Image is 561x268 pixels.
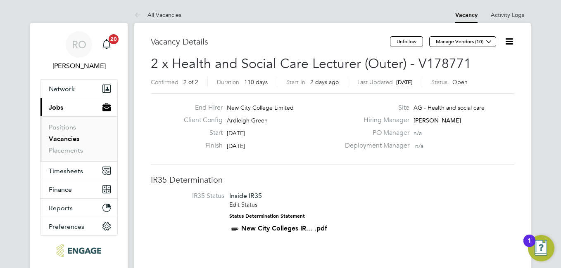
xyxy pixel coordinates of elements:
[227,142,245,150] span: [DATE]
[340,116,409,125] label: Hiring Manager
[340,103,409,112] label: Site
[491,11,524,19] a: Activity Logs
[49,103,63,111] span: Jobs
[286,78,305,86] label: Start In
[109,34,119,44] span: 20
[134,11,181,19] a: All Vacancies
[528,235,554,261] button: Open Resource Center, 1 new notification
[528,241,531,252] div: 1
[229,201,257,208] a: Edit Status
[241,224,327,232] a: New City Colleges IR... .pdf
[40,98,117,116] button: Jobs
[244,78,268,86] span: 110 days
[57,244,101,257] img: ncclondon-logo-retina.png
[49,135,79,143] a: Vacancies
[415,142,423,150] span: n/a
[40,244,118,257] a: Go to home page
[40,116,117,161] div: Jobs
[49,204,73,212] span: Reports
[357,78,393,86] label: Last Updated
[49,186,72,193] span: Finance
[227,104,294,111] span: New City College Limited
[229,192,262,200] span: Inside IR35
[40,61,118,71] span: Roslyn O'Garro
[40,199,117,217] button: Reports
[227,129,245,137] span: [DATE]
[151,78,178,86] label: Confirmed
[340,129,409,137] label: PO Manager
[72,39,86,50] span: RO
[40,31,118,71] a: RO[PERSON_NAME]
[229,213,305,219] strong: Status Determination Statement
[177,129,223,137] label: Start
[390,36,423,47] button: Unfollow
[151,56,471,72] span: 2 x Health and Social Care Lecturer (Outer) - V178771
[310,78,339,86] span: 2 days ago
[49,223,84,230] span: Preferences
[227,117,268,124] span: Ardleigh Green
[452,78,468,86] span: Open
[455,12,478,19] a: Vacancy
[183,78,198,86] span: 2 of 2
[98,31,115,58] a: 20
[49,146,83,154] a: Placements
[177,141,223,150] label: Finish
[431,78,447,86] label: Status
[340,141,409,150] label: Deployment Manager
[177,116,223,125] label: Client Config
[151,174,514,185] h3: IR35 Determination
[396,79,413,86] span: [DATE]
[414,104,485,111] span: AG - Health and social care
[159,192,224,200] label: IR35 Status
[217,78,239,86] label: Duration
[414,117,461,124] span: [PERSON_NAME]
[429,36,496,47] button: Manage Vendors (10)
[40,80,117,98] button: Network
[151,36,390,47] h3: Vacancy Details
[40,180,117,198] button: Finance
[49,167,83,175] span: Timesheets
[40,162,117,180] button: Timesheets
[49,85,75,93] span: Network
[177,103,223,112] label: End Hirer
[414,129,422,137] span: n/a
[49,123,76,131] a: Positions
[40,217,117,235] button: Preferences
